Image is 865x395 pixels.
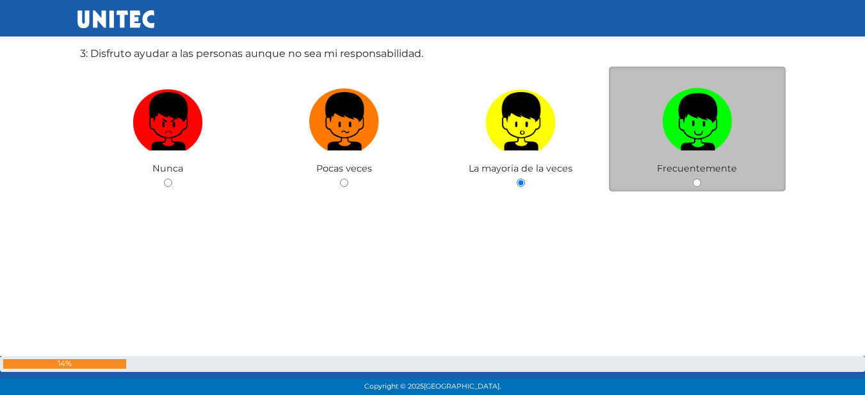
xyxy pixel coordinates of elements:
img: La mayoria de la veces [485,83,556,150]
span: Nunca [152,163,183,174]
label: 3: Disfruto ayudar a las personas aunque no sea mi responsabilidad. [80,46,423,61]
div: 14% [3,359,126,369]
span: Frecuentemente [657,163,737,174]
span: Pocas veces [316,163,372,174]
img: Pocas veces [309,83,380,150]
span: La mayoria de la veces [469,163,572,174]
img: UNITEC [77,10,154,28]
img: Frecuentemente [662,83,732,150]
img: Nunca [133,83,203,150]
span: [GEOGRAPHIC_DATA]. [424,382,501,391]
